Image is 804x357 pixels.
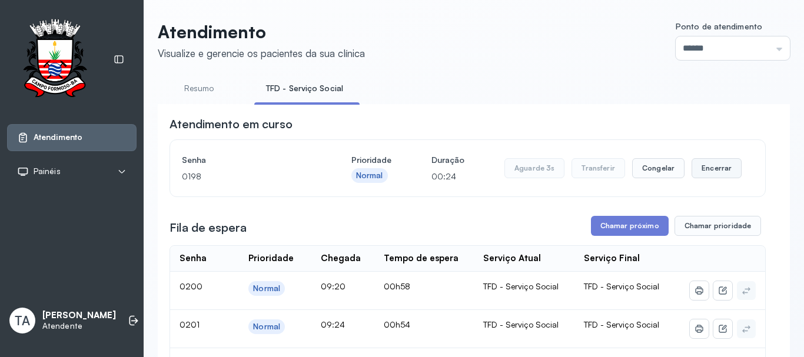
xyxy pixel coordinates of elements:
h4: Prioridade [351,152,391,168]
h3: Fila de espera [170,219,247,236]
p: Atendimento [158,21,365,42]
button: Chamar prioridade [675,216,762,236]
div: Normal [253,322,280,332]
span: 0201 [180,319,200,329]
p: 0198 [182,168,311,185]
a: Atendimento [17,132,127,144]
div: Serviço Final [584,253,640,264]
a: TFD - Serviço Social [254,79,355,98]
div: Tempo de espera [384,253,459,264]
span: Ponto de atendimento [676,21,762,31]
span: 0200 [180,281,202,291]
span: 09:20 [321,281,345,291]
span: 00h54 [384,319,410,329]
button: Aguarde 3s [504,158,565,178]
p: [PERSON_NAME] [42,310,116,321]
div: Chegada [321,253,361,264]
span: 00h58 [384,281,410,291]
div: Senha [180,253,207,264]
span: 09:24 [321,319,345,329]
button: Chamar próximo [591,216,669,236]
div: Prioridade [248,253,294,264]
div: Normal [356,171,383,181]
button: Transferir [572,158,625,178]
div: Visualize e gerencie os pacientes da sua clínica [158,47,365,59]
h3: Atendimento em curso [170,116,293,132]
a: Resumo [158,79,240,98]
p: Atendente [42,321,116,331]
div: Serviço Atual [483,253,541,264]
div: TFD - Serviço Social [483,281,565,292]
div: Normal [253,283,280,293]
button: Congelar [632,158,685,178]
span: Painéis [34,166,61,176]
h4: Senha [182,152,311,168]
span: Atendimento [34,132,82,142]
span: TFD - Serviço Social [584,281,659,291]
div: TFD - Serviço Social [483,319,565,330]
span: TFD - Serviço Social [584,319,659,329]
button: Encerrar [692,158,742,178]
p: 00:24 [431,168,464,185]
h4: Duração [431,152,464,168]
img: Logotipo do estabelecimento [12,19,97,101]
